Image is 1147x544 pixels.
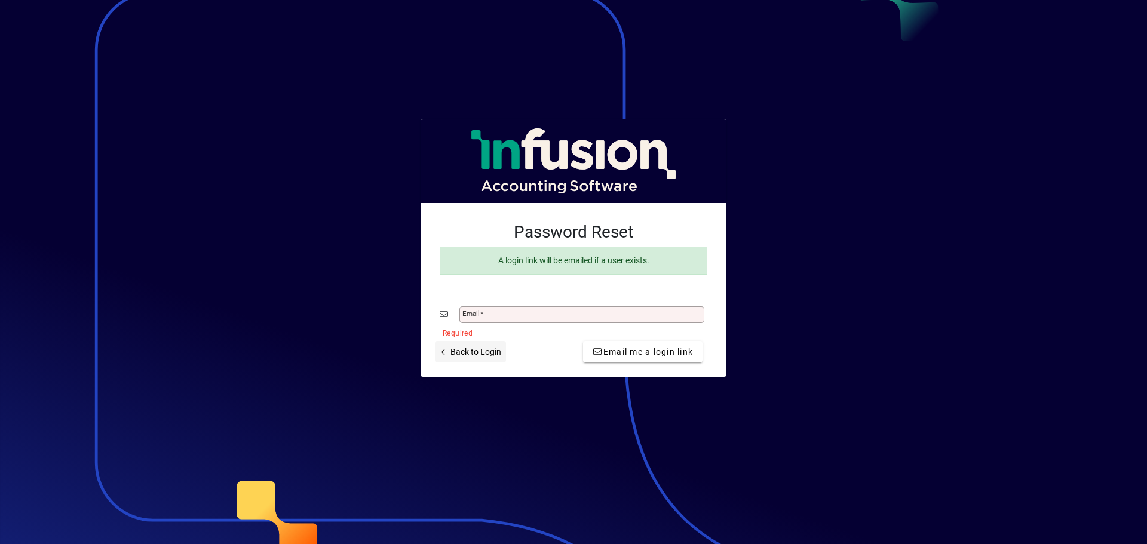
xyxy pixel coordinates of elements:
[435,341,506,362] a: Back to Login
[462,309,480,318] mat-label: Email
[593,346,693,358] span: Email me a login link
[440,247,707,275] div: A login link will be emailed if a user exists.
[440,222,707,242] h2: Password Reset
[440,346,501,358] span: Back to Login
[443,326,698,339] mat-error: Required
[583,341,703,362] button: Email me a login link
